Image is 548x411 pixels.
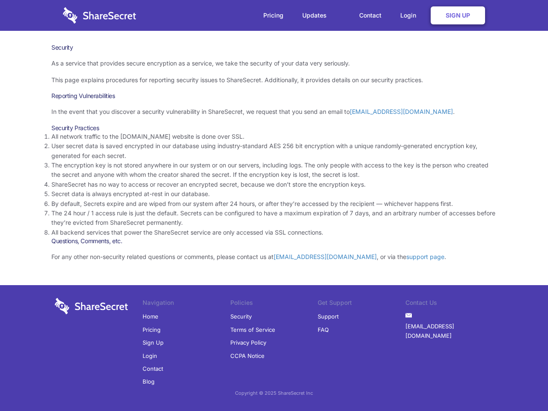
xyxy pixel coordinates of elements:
[51,208,497,228] li: The 24 hour / 1 access rule is just the default. Secrets can be configured to have a maximum expi...
[143,336,164,349] a: Sign Up
[406,253,444,260] a: support page
[318,323,329,336] a: FAQ
[51,107,497,116] p: In the event that you discover a security vulnerability in ShareSecret, we request that you send ...
[255,2,292,29] a: Pricing
[51,228,497,237] li: All backend services that power the ShareSecret service are only accessed via SSL connections.
[230,323,275,336] a: Terms of Service
[230,349,265,362] a: CCPA Notice
[143,310,158,323] a: Home
[63,7,136,24] img: logo-wordmark-white-trans-d4663122ce5f474addd5e946df7df03e33cb6a1c49d2221995e7729f52c070b2.svg
[350,108,453,115] a: [EMAIL_ADDRESS][DOMAIN_NAME]
[392,2,429,29] a: Login
[143,362,163,375] a: Contact
[55,298,128,314] img: logo-wordmark-white-trans-d4663122ce5f474addd5e946df7df03e33cb6a1c49d2221995e7729f52c070b2.svg
[274,253,377,260] a: [EMAIL_ADDRESS][DOMAIN_NAME]
[143,375,155,388] a: Blog
[51,44,497,51] h1: Security
[51,161,497,180] li: The encryption key is not stored anywhere in our system or on our servers, including logs. The on...
[230,298,318,310] li: Policies
[51,141,497,161] li: User secret data is saved encrypted in our database using industry-standard AES 256 bit encryptio...
[51,75,497,85] p: This page explains procedures for reporting security issues to ShareSecret. Additionally, it prov...
[431,6,485,24] a: Sign Up
[51,252,497,262] p: For any other non-security related questions or comments, please contact us at , or via the .
[143,298,230,310] li: Navigation
[51,124,497,132] h3: Security Practices
[51,199,497,208] li: By default, Secrets expire and are wiped from our system after 24 hours, or after they’re accesse...
[51,180,497,189] li: ShareSecret has no way to access or recover an encrypted secret, because we don’t store the encry...
[51,92,497,100] h3: Reporting Vulnerabilities
[318,298,405,310] li: Get Support
[143,323,161,336] a: Pricing
[351,2,390,29] a: Contact
[51,59,497,68] p: As a service that provides secure encryption as a service, we take the security of your data very...
[51,189,497,199] li: Secret data is always encrypted at-rest in our database.
[51,237,497,245] h3: Questions, Comments, etc.
[318,310,339,323] a: Support
[405,320,493,342] a: [EMAIL_ADDRESS][DOMAIN_NAME]
[405,298,493,310] li: Contact Us
[51,132,497,141] li: All network traffic to the [DOMAIN_NAME] website is done over SSL.
[143,349,157,362] a: Login
[230,310,252,323] a: Security
[230,336,266,349] a: Privacy Policy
